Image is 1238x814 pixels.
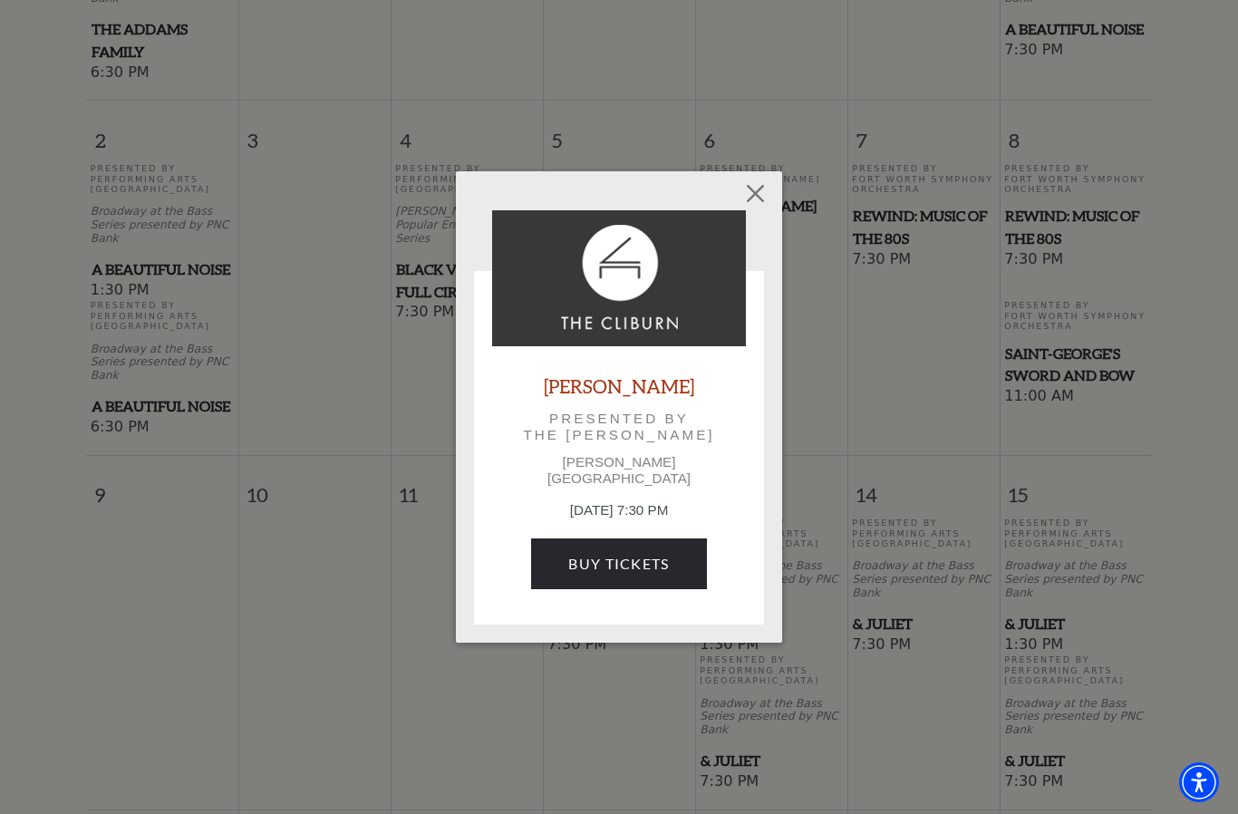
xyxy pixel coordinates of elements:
p: [DATE] 7:30 PM [492,500,746,521]
button: Close [739,177,773,211]
a: Buy Tickets [531,538,706,589]
p: [PERSON_NAME][GEOGRAPHIC_DATA] [492,454,746,487]
p: Presented by The [PERSON_NAME] [517,411,721,443]
div: Accessibility Menu [1179,762,1219,802]
img: Beatrice Rana [492,210,746,346]
a: [PERSON_NAME] [544,373,694,398]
